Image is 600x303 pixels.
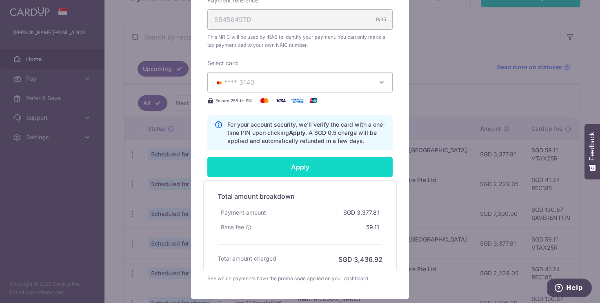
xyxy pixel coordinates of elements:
[207,274,393,283] div: See which payments have the promo code applied on your dashboard.
[218,255,276,263] h6: Total amount charged
[256,96,273,105] img: Mastercard
[207,157,393,177] input: Apply
[218,191,382,201] h5: Total amount breakdown
[589,132,596,160] span: Feedback
[273,96,289,105] img: Visa
[340,205,382,220] div: SGD 3,377.81
[207,33,393,49] span: This NRIC will be used by IRAS to identify your payment. You can only make a tax payment tied to ...
[305,96,322,105] img: UnionPay
[289,96,305,105] img: American Express
[207,59,238,67] label: Select card
[227,121,386,145] p: For your account security, we’ll verify the card with a one-time PIN upon clicking . A SGD 0.5 ch...
[216,97,253,104] span: Secure 256-bit SSL
[289,129,305,136] b: Apply
[547,279,592,299] iframe: Opens a widget where you can find more information
[221,223,244,231] span: Base fee
[584,124,600,179] button: Feedback - Show survey
[338,255,382,264] h6: SGD 3,436.92
[363,220,382,235] div: 59.11
[218,205,269,220] div: Payment amount
[376,15,386,24] div: 9/35
[214,80,224,86] img: MASTERCARD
